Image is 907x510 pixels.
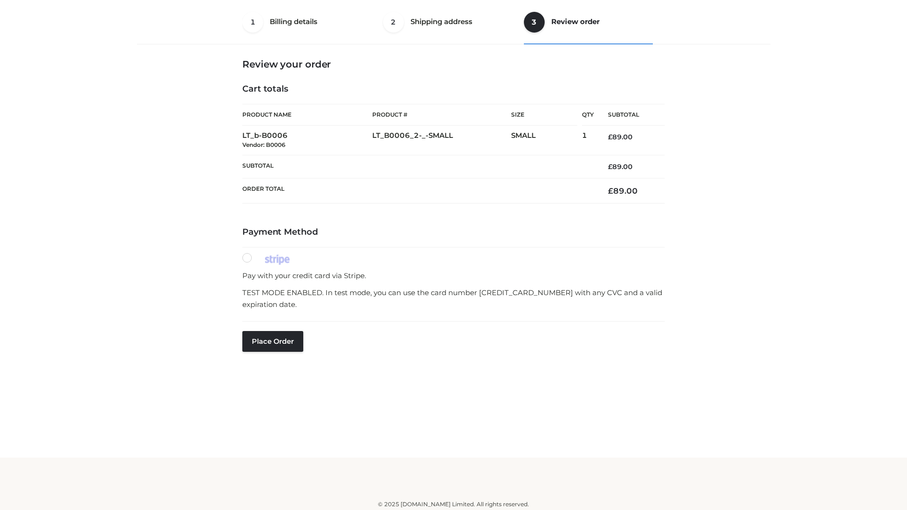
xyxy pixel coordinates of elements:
[242,104,372,126] th: Product Name
[511,126,582,155] td: SMALL
[140,500,767,509] div: © 2025 [DOMAIN_NAME] Limited. All rights reserved.
[242,155,594,178] th: Subtotal
[608,133,633,141] bdi: 89.00
[511,104,577,126] th: Size
[242,270,665,282] p: Pay with your credit card via Stripe.
[608,133,612,141] span: £
[608,186,638,195] bdi: 89.00
[242,178,594,204] th: Order Total
[608,186,613,195] span: £
[608,162,633,171] bdi: 89.00
[242,126,372,155] td: LT_b-B0006
[242,84,665,94] h4: Cart totals
[242,331,303,352] button: Place order
[608,162,612,171] span: £
[372,104,511,126] th: Product #
[372,126,511,155] td: LT_B0006_2-_-SMALL
[594,104,665,126] th: Subtotal
[582,104,594,126] th: Qty
[242,227,665,238] h4: Payment Method
[582,126,594,155] td: 1
[242,287,665,311] p: TEST MODE ENABLED. In test mode, you can use the card number [CREDIT_CARD_NUMBER] with any CVC an...
[242,141,285,148] small: Vendor: B0006
[242,59,665,70] h3: Review your order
